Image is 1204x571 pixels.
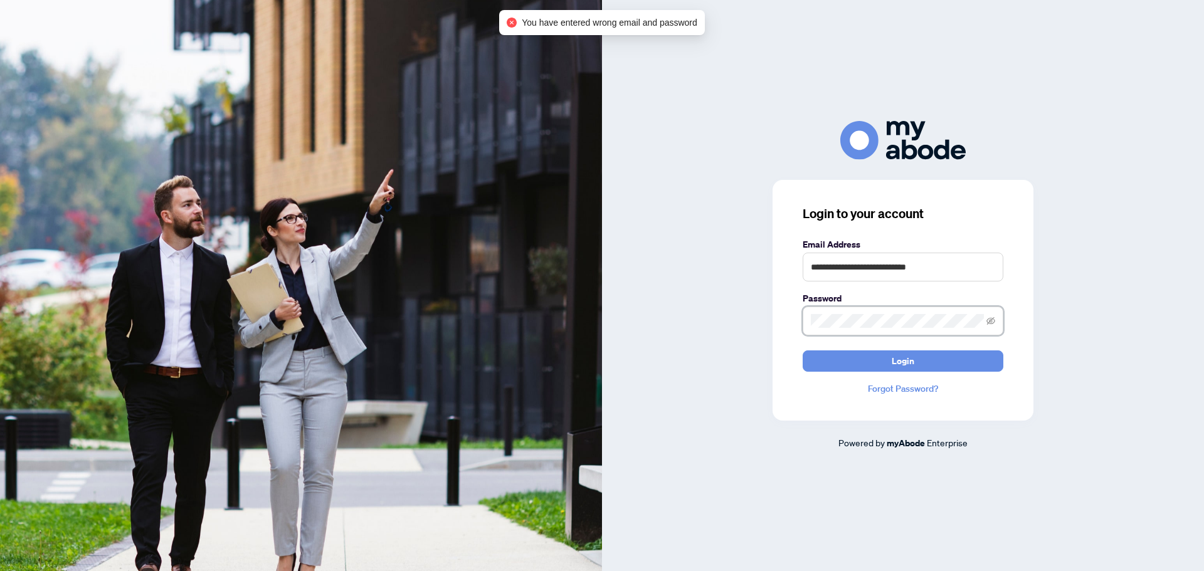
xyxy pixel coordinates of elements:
img: ma-logo [840,121,966,159]
button: Login [803,350,1003,372]
h3: Login to your account [803,205,1003,223]
label: Email Address [803,238,1003,251]
span: Login [892,351,914,371]
keeper-lock: Open Keeper Popup [968,313,983,328]
label: Password [803,291,1003,305]
span: close-circle [507,18,517,28]
a: Forgot Password? [803,382,1003,396]
span: Powered by [838,437,885,448]
a: myAbode [887,436,925,450]
keeper-lock: Open Keeper Popup [981,259,996,275]
span: eye-invisible [986,317,995,325]
span: Enterprise [927,437,968,448]
span: You have entered wrong email and password [522,16,697,29]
